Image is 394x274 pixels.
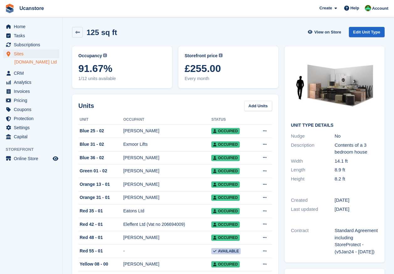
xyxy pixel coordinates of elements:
[211,235,239,241] span: Occupied
[123,208,211,214] div: Eatons Ltd
[314,29,341,35] span: View on Store
[185,63,272,74] span: £255.00
[78,194,123,201] div: Orange 31 - 01
[211,115,253,125] th: Status
[103,53,107,57] img: icon-info-grey-7440780725fd019a000dd9b08b2336e03edf1995a4989e88bcd33f0948082b44.svg
[291,123,378,128] h2: Unit Type details
[211,208,239,214] span: Occupied
[14,69,51,78] span: CRM
[349,27,385,37] a: Edit Unit Type
[78,234,123,241] div: Red 48 - 01
[78,208,123,214] div: Red 35 - 01
[123,155,211,161] div: [PERSON_NAME]
[291,133,335,140] div: Nudge
[3,49,59,58] a: menu
[3,40,59,49] a: menu
[350,5,359,11] span: Help
[14,31,51,40] span: Tasks
[291,175,335,183] div: Height
[123,221,211,228] div: Eleffent Ltd (Vat no 206694009)
[14,96,51,105] span: Pricing
[291,166,335,174] div: Length
[14,40,51,49] span: Subscriptions
[3,154,59,163] a: menu
[211,128,239,134] span: Occupied
[14,49,51,58] span: Sites
[3,87,59,96] a: menu
[335,142,379,156] div: Contents of a 3 bedroom house
[185,75,272,82] span: Every month
[319,5,332,11] span: Create
[87,28,117,37] h2: 125 sq ft
[3,31,59,40] a: menu
[14,22,51,31] span: Home
[3,22,59,31] a: menu
[78,75,166,82] span: 1/12 units available
[3,123,59,132] a: menu
[3,78,59,87] a: menu
[211,168,239,174] span: Occupied
[3,114,59,123] a: menu
[335,227,379,255] div: Standard Agreement including StoreProtect - (v5Jan24 - [DATE])
[78,115,123,125] th: Unit
[14,59,59,65] a: [DOMAIN_NAME] Ltd
[291,227,335,255] div: Contract
[78,155,123,161] div: Blue 36 - 02
[211,181,239,188] span: Occupied
[365,5,371,11] img: Leanne Tythcott
[52,155,59,162] a: Preview store
[335,133,379,140] div: No
[123,194,211,201] div: [PERSON_NAME]
[123,234,211,241] div: [PERSON_NAME]
[372,5,388,12] span: Account
[3,105,59,114] a: menu
[291,158,335,165] div: Width
[14,154,51,163] span: Online Store
[123,181,211,188] div: [PERSON_NAME]
[211,248,241,254] span: Available
[307,27,344,37] a: View on Store
[78,63,166,74] span: 91.67%
[78,261,123,267] div: Yellow 08 - 00
[14,123,51,132] span: Settings
[123,141,211,148] div: Exmoor Lifts
[244,101,272,111] a: Add Units
[335,175,379,183] div: 8.2 ft
[291,53,378,118] img: 125-sqft-unit.jpg
[123,115,211,125] th: Occupant
[78,221,123,228] div: Red 42 - 01
[14,87,51,96] span: Invoices
[78,141,123,148] div: Blue 31 - 02
[211,155,239,161] span: Occupied
[5,4,14,13] img: stora-icon-8386f47178a22dfd0bd8f6a31ec36ba5ce8667c1dd55bd0f319d3a0aa187defe.svg
[78,181,123,188] div: Orange 13 - 01
[78,53,102,59] span: Occupancy
[291,206,335,213] div: Last updated
[78,168,123,174] div: Green 01 - 02
[6,146,62,153] span: Storefront
[123,168,211,174] div: [PERSON_NAME]
[335,206,379,213] div: [DATE]
[3,132,59,141] a: menu
[14,78,51,87] span: Analytics
[78,101,94,110] h2: Units
[14,114,51,123] span: Protection
[219,53,223,57] img: icon-info-grey-7440780725fd019a000dd9b08b2336e03edf1995a4989e88bcd33f0948082b44.svg
[14,132,51,141] span: Capital
[211,141,239,148] span: Occupied
[123,128,211,134] div: [PERSON_NAME]
[335,197,379,204] div: [DATE]
[211,195,239,201] span: Occupied
[78,248,123,254] div: Red 55 - 01
[211,261,239,267] span: Occupied
[211,221,239,228] span: Occupied
[3,69,59,78] a: menu
[14,105,51,114] span: Coupons
[123,261,211,267] div: [PERSON_NAME]
[17,3,46,13] a: Ucanstore
[185,53,218,59] span: Storefront price
[78,128,123,134] div: Blue 25 - 02
[291,197,335,204] div: Created
[123,245,211,258] td: -
[291,142,335,156] div: Description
